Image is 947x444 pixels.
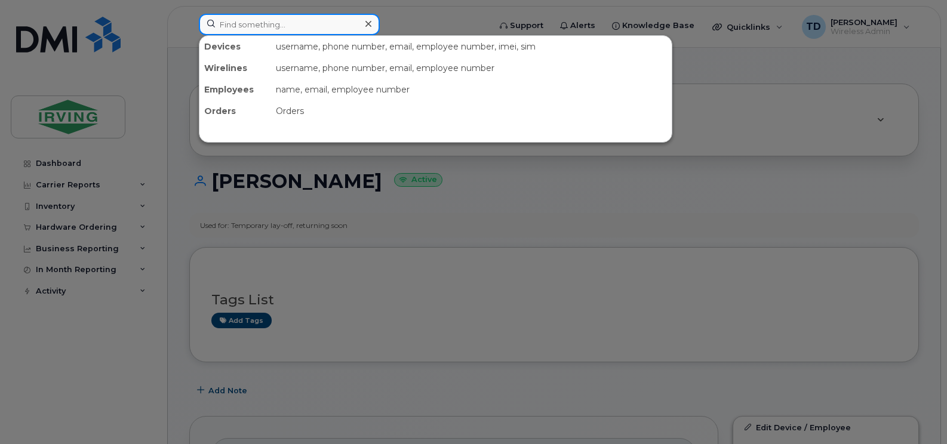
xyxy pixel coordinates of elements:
[271,79,672,100] div: name, email, employee number
[271,57,672,79] div: username, phone number, email, employee number
[199,36,271,57] div: Devices
[199,100,271,122] div: Orders
[271,36,672,57] div: username, phone number, email, employee number, imei, sim
[199,57,271,79] div: Wirelines
[271,100,672,122] div: Orders
[199,79,271,100] div: Employees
